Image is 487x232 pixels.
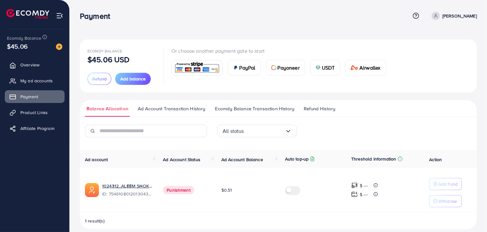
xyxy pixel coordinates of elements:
img: card [316,65,321,70]
a: card [171,60,223,76]
a: Overview [5,58,65,71]
img: image [56,44,62,50]
span: Payoneer [278,64,300,72]
input: Search for option [244,126,285,136]
span: All status [223,126,244,136]
a: Affiliate Program [5,122,65,135]
span: Overview [20,62,39,68]
p: Or choose another payment gate to start [171,47,391,55]
img: logo [6,9,49,19]
span: Balance Allocation [87,105,128,112]
span: ID: 7546108012013043720 [102,191,153,197]
p: Auto top-up [285,155,309,163]
a: [PERSON_NAME] [429,12,477,20]
button: Add balance [115,73,151,85]
span: Punishment [163,186,194,194]
span: Affiliate Program [20,125,54,132]
span: $45.06 [7,42,28,51]
button: Refund [87,73,111,85]
div: Search for option [217,125,297,137]
span: Ecomdy Balance [7,35,41,41]
img: menu [56,12,63,19]
span: Ad Account Balance [221,156,263,163]
span: Ecomdy Balance [87,48,122,54]
a: cardAirwallex [345,60,386,76]
span: Ad Account Transaction History [138,105,205,112]
span: Refund [92,76,107,82]
span: Refund History [304,105,335,112]
div: <span class='underline'>1024312_ALEEM SHOKAT_1756965660811</span></br>7546108012013043720 [102,183,153,197]
span: PayPal [240,64,255,72]
a: Payment [5,90,65,103]
span: Payment [20,93,38,100]
img: ic-ads-acc.e4c84228.svg [85,183,99,197]
span: $0.51 [221,187,232,193]
img: card [271,65,276,70]
a: Product Links [5,106,65,119]
img: card [233,65,238,70]
span: Ad account [85,156,108,163]
span: USDT [322,64,335,72]
p: [PERSON_NAME] [442,12,477,20]
span: Product Links [20,109,48,116]
span: Ecomdy Balance Transaction History [215,105,294,112]
h3: Payment [80,11,115,21]
a: cardPayoneer [266,60,305,76]
a: cardPayPal [228,60,261,76]
span: Add balance [120,76,146,82]
a: My ad accounts [5,74,65,87]
span: Ad Account Status [163,156,200,163]
span: My ad accounts [20,78,53,84]
iframe: Chat [348,27,482,227]
span: 1 result(s) [85,218,105,224]
a: 1024312_ALEEM SHOKAT_1756965660811 [102,183,153,189]
a: cardUSDT [310,60,340,76]
p: $45.06 USD [87,56,130,63]
img: card [174,61,220,75]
